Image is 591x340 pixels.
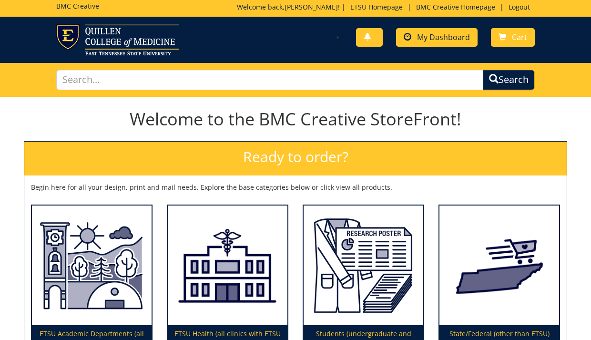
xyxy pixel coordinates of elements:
[417,32,470,42] span: My Dashboard
[512,32,527,42] span: Cart
[24,110,567,129] h1: Welcome to the BMC Creative StoreFront!
[411,2,500,11] a: BMC Creative Homepage
[56,70,483,90] input: Search...
[168,206,287,326] img: ETSU Health (all clinics with ETSU Health branding)
[504,2,535,11] a: Logout
[483,70,535,90] button: Search
[304,206,423,326] img: Students (undergraduate and graduate)
[439,206,559,326] img: State/Federal (other than ETSU)
[56,24,179,55] img: ETSU logo
[24,142,567,175] h2: Ready to order?
[346,2,408,11] a: ETSU Homepage
[31,183,560,192] p: Begin here for all your design, print and mail needs. Explore the base categories below or click ...
[32,206,152,326] img: ETSU Academic Departments (all colleges and departments)
[491,28,535,47] a: Cart
[237,2,535,12] p: Welcome back, ! | | |
[285,2,338,11] a: [PERSON_NAME]
[56,2,99,10] h5: BMC Creative
[396,28,478,47] a: My Dashboard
